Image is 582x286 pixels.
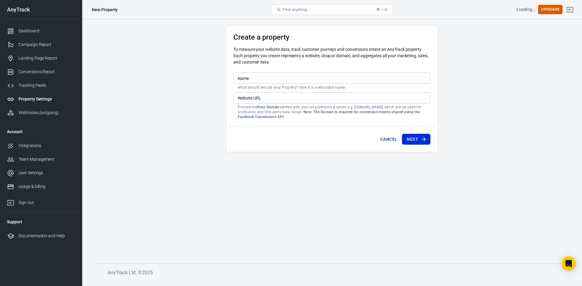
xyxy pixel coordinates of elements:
li: Support [2,215,80,229]
h6: AnyTrack Ltd. © 2025 [108,269,562,276]
a: Team Management [2,153,80,166]
a: Integrations [2,139,80,153]
div: Tracking Pixels [18,82,75,89]
a: Dashboard [2,24,80,38]
div: Team Management [18,156,75,163]
div: Property Settings [18,96,75,102]
div: Usage & billing [18,183,75,190]
a: Tracking Pixels [2,79,80,92]
a: Property Settings [2,92,80,106]
div: AnyTrack [2,7,80,12]
span: Find anything... [283,7,310,12]
a: Sign out [563,2,577,17]
p: What should we call your Property? Give it a memorable name. [238,85,426,90]
a: Usage & billing [2,180,80,193]
li: Account [2,124,80,139]
div: Landing Page Report [18,55,75,61]
p: To measure your website data, track customer journeys and conversions create an AnyTrack property... [233,46,430,65]
div: ⌘ + K [376,7,387,12]
a: Landing Page Report [2,51,80,65]
button: Cancel [378,134,400,145]
a: User Settings [2,166,80,180]
div: Integrations [18,143,75,149]
input: example.com [233,92,430,104]
div: Webhooks (outgoing) [18,110,75,116]
a: Sign out [2,193,80,209]
button: Next [402,134,430,145]
strong: Note: The Domain is required for conversion events shared using the Facebook Conversions API. [238,110,420,119]
button: Find anything...⌘ + K [271,5,393,15]
button: Upgrade [538,5,563,14]
strong: Root Domain [257,105,279,109]
div: Conversions Report [18,69,75,75]
input: Your Website Name [233,73,430,84]
div: New Property [92,7,118,13]
div: Sign out [18,199,75,206]
a: Webhooks (outgoing) [2,106,80,120]
div: Campaign Report [18,41,75,48]
a: Conversions Report [2,65,80,79]
div: Open Intercom Messenger [561,256,576,271]
div: User Settings [18,170,75,176]
a: Campaign Report [2,38,80,51]
div: Account id: <> [517,6,536,13]
p: Provide the verified with your ad platforms & pixels e.g. [DOMAIN_NAME] which will be used for at... [238,105,426,119]
div: Documentation and Help [18,233,75,239]
h3: Create a property [233,33,430,41]
div: Dashboard [18,28,75,34]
